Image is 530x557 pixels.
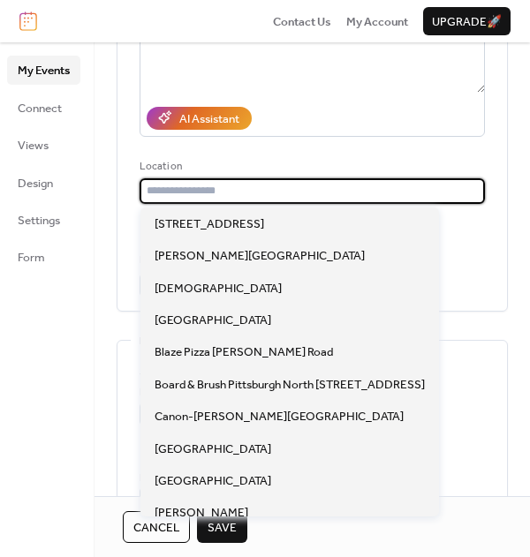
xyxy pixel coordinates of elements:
[346,12,408,30] a: My Account
[18,175,53,192] span: Design
[147,107,252,130] button: AI Assistant
[432,13,502,31] span: Upgrade 🚀
[140,158,481,176] div: Location
[155,343,333,361] span: Blaze Pizza [PERSON_NAME] Road
[18,249,45,267] span: Form
[18,137,49,154] span: Views
[273,13,331,31] span: Contact Us
[7,94,80,122] a: Connect
[123,511,190,543] button: Cancel
[7,206,80,234] a: Settings
[179,110,239,128] div: AI Assistant
[18,62,70,79] span: My Events
[208,519,237,537] span: Save
[133,519,179,537] span: Cancel
[423,7,511,35] button: Upgrade🚀
[7,243,80,271] a: Form
[155,247,365,265] span: [PERSON_NAME][GEOGRAPHIC_DATA]
[18,212,60,230] span: Settings
[155,215,264,233] span: [STREET_ADDRESS]
[155,312,271,329] span: [GEOGRAPHIC_DATA]
[19,11,37,31] img: logo
[155,472,271,490] span: [GEOGRAPHIC_DATA]
[273,12,331,30] a: Contact Us
[155,408,404,425] span: Canon-[PERSON_NAME][GEOGRAPHIC_DATA]
[18,100,62,117] span: Connect
[7,56,80,84] a: My Events
[7,131,80,159] a: Views
[155,504,248,522] span: [PERSON_NAME]
[155,440,271,458] span: [GEOGRAPHIC_DATA]
[7,169,80,197] a: Design
[155,376,425,394] span: Board & Brush Pittsburgh North [STREET_ADDRESS]
[197,511,247,543] button: Save
[346,13,408,31] span: My Account
[155,280,282,297] span: [DEMOGRAPHIC_DATA]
